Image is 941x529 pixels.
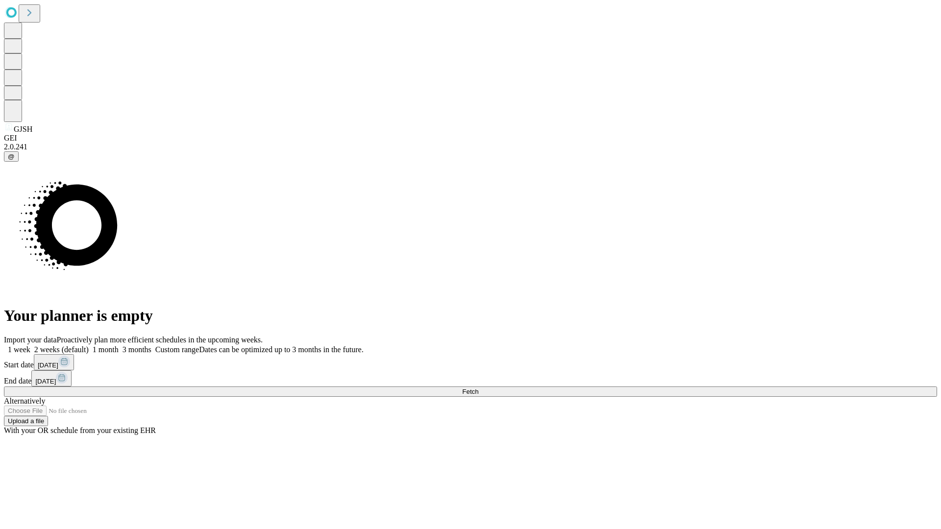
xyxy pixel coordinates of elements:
div: GEI [4,134,937,143]
span: With your OR schedule from your existing EHR [4,426,156,434]
span: [DATE] [35,378,56,385]
h1: Your planner is empty [4,307,937,325]
span: Fetch [462,388,478,395]
div: End date [4,370,937,386]
span: Import your data [4,336,57,344]
button: [DATE] [31,370,72,386]
button: Fetch [4,386,937,397]
button: @ [4,151,19,162]
button: [DATE] [34,354,74,370]
span: 2 weeks (default) [34,345,89,354]
span: Proactively plan more efficient schedules in the upcoming weeks. [57,336,263,344]
span: 1 week [8,345,30,354]
span: @ [8,153,15,160]
span: 1 month [93,345,119,354]
span: Dates can be optimized up to 3 months in the future. [199,345,363,354]
span: GJSH [14,125,32,133]
span: [DATE] [38,361,58,369]
span: Alternatively [4,397,45,405]
div: Start date [4,354,937,370]
span: Custom range [155,345,199,354]
div: 2.0.241 [4,143,937,151]
span: 3 months [123,345,151,354]
button: Upload a file [4,416,48,426]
